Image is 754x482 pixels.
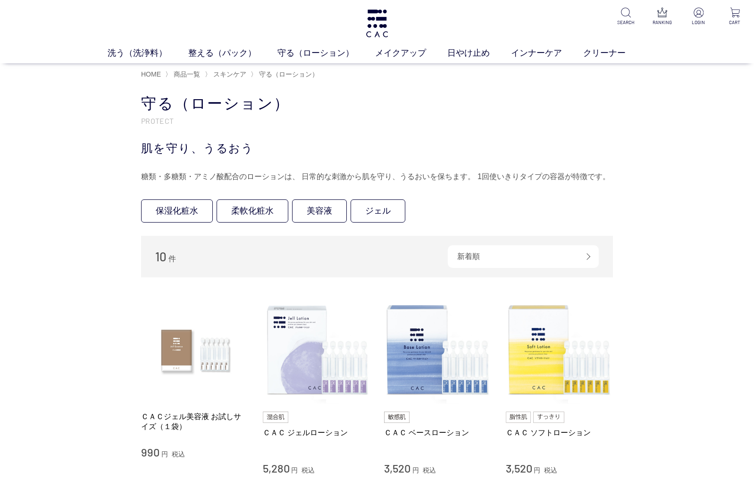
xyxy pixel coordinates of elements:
a: 美容液 [292,199,347,223]
p: LOGIN [687,19,710,26]
a: ＣＡＣ ジェルローション [263,428,370,438]
a: 保湿化粧水 [141,199,213,223]
a: メイクアップ [375,47,447,60]
a: 整える（パック） [188,47,277,60]
img: ＣＡＣジェル美容液 お試しサイズ（１袋） [141,296,249,404]
a: ＣＡＣジェル美容液 お試しサイズ（１袋） [141,412,249,432]
a: HOME [141,70,161,78]
img: logo [365,9,389,37]
div: 糖類・多糖類・アミノ酸配合のローションは、 日常的な刺激から肌を守り、うるおいを保ちます。 1回使いきりタイプの容器が特徴です。 [141,169,613,184]
span: 円 [534,466,540,474]
span: 税込 [423,466,436,474]
li: 〉 [251,70,321,79]
a: 商品一覧 [172,70,200,78]
p: PROTECT [141,116,613,126]
p: RANKING [651,19,674,26]
img: ＣＡＣ ベースローション [384,296,492,404]
span: 3,520 [384,461,411,475]
img: ＣＡＣ ソフトローション [506,296,613,404]
span: スキンケア [213,70,246,78]
a: SEARCH [614,8,637,26]
span: 税込 [302,466,315,474]
span: 円 [412,466,419,474]
span: 3,520 [506,461,532,475]
span: 10 [155,249,167,264]
img: 混合肌 [263,412,288,423]
a: LOGIN [687,8,710,26]
a: ＣＡＣ ベースローション [384,428,492,438]
a: 守る（ローション） [257,70,318,78]
h1: 守る（ローション） [141,94,613,114]
span: 守る（ローション） [259,70,318,78]
img: 脂性肌 [506,412,531,423]
span: 税込 [172,450,185,458]
a: ジェル [351,199,405,223]
p: CART [723,19,746,26]
li: 〉 [205,70,249,79]
span: 5,280 [263,461,290,475]
a: インナーケア [511,47,583,60]
span: 税込 [544,466,557,474]
div: 新着順 [448,245,599,268]
span: 990 [141,445,159,459]
img: すっきり [533,412,564,423]
a: 洗う（洗浄料） [108,47,188,60]
p: SEARCH [614,19,637,26]
span: 件 [168,255,176,263]
div: 肌を守り、うるおう [141,140,613,157]
a: ＣＡＣ ソフトローション [506,428,613,438]
a: 柔軟化粧水 [217,199,288,223]
span: 円 [161,450,168,458]
span: 商品一覧 [174,70,200,78]
img: ＣＡＣ ジェルローション [263,296,370,404]
li: 〉 [165,70,202,79]
span: 円 [291,466,298,474]
a: CART [723,8,746,26]
a: クリーナー [583,47,647,60]
a: 日やけ止め [447,47,511,60]
a: RANKING [651,8,674,26]
a: 守る（ローション） [277,47,375,60]
img: 敏感肌 [384,412,410,423]
a: スキンケア [211,70,246,78]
